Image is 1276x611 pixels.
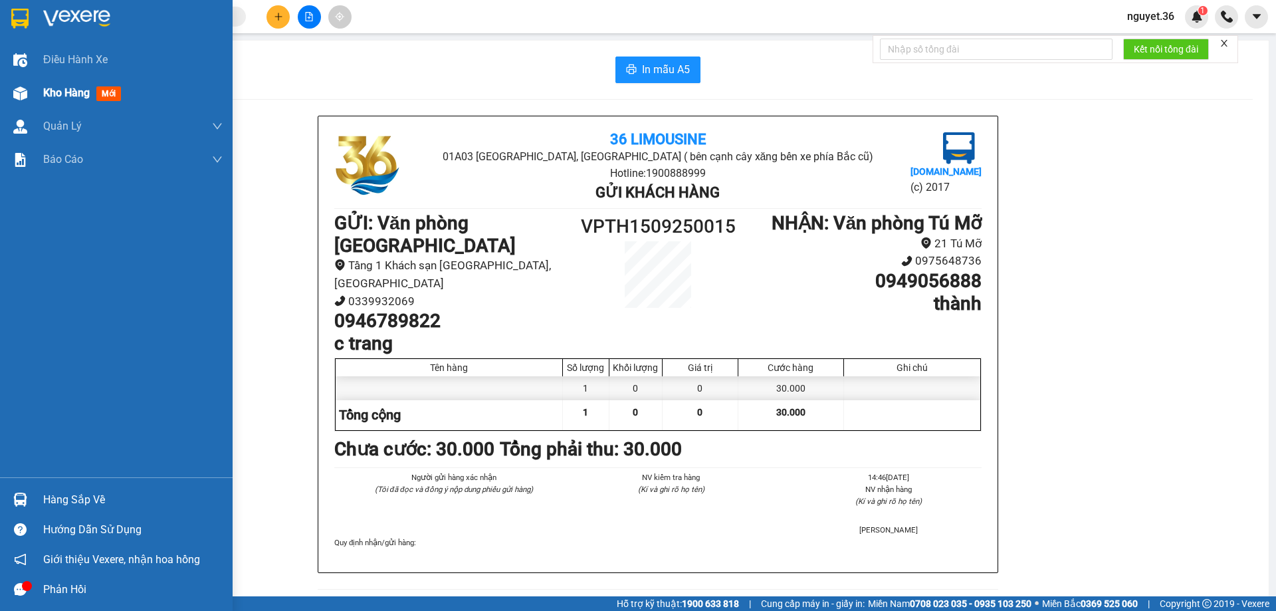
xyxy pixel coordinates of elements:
span: down [212,154,223,165]
span: Tổng cộng [339,407,401,423]
button: Kết nối tổng đài [1123,39,1209,60]
div: Khối lượng [613,362,659,373]
img: logo-vxr [11,9,29,29]
span: phone [901,255,912,267]
img: phone-icon [1221,11,1233,23]
li: 01A03 [GEOGRAPHIC_DATA], [GEOGRAPHIC_DATA] ( bên cạnh cây xăng bến xe phía Bắc cũ) [442,148,873,165]
b: 36 Limousine [140,15,235,32]
img: logo.jpg [943,132,975,164]
div: Hàng sắp về [43,490,223,510]
span: | [1148,596,1150,611]
b: Chưa cước : 30.000 [334,438,494,460]
span: Điều hành xe [43,51,108,68]
li: Hotline: 1900888999 [74,82,302,99]
img: warehouse-icon [13,120,27,134]
img: icon-new-feature [1191,11,1203,23]
span: 30.000 [776,407,805,418]
strong: 0708 023 035 - 0935 103 250 [910,598,1031,609]
span: Cung cấp máy in - giấy in: [761,596,865,611]
b: 36 Limousine [610,131,706,148]
span: message [14,583,27,596]
div: Phản hồi [43,580,223,600]
b: Tổng phải thu: 30.000 [500,438,682,460]
h1: c trang [334,332,577,355]
h1: VPTH1509250015 [577,212,739,241]
div: 0 [609,376,663,400]
span: environment [334,259,346,271]
li: Người gửi hàng xác nhận [361,471,546,483]
b: Gửi khách hàng [595,184,720,201]
li: 0975648736 [739,252,982,270]
button: caret-down [1245,5,1268,29]
div: Quy định nhận/gửi hàng : [334,537,982,549]
div: 1 [563,376,609,400]
i: (Kí và ghi rõ họ tên) [855,497,922,506]
div: 30.000 [738,376,844,400]
span: caret-down [1251,11,1263,23]
span: Hỗ trợ kỹ thuật: [617,596,739,611]
span: phone [334,295,346,306]
span: Báo cáo [43,151,83,168]
img: warehouse-icon [13,493,27,507]
span: file-add [304,12,314,21]
button: printerIn mẫu A5 [615,57,700,83]
sup: 1 [1198,6,1208,15]
li: 01A03 [GEOGRAPHIC_DATA], [GEOGRAPHIC_DATA] ( bên cạnh cây xăng bến xe phía Bắc cũ) [74,33,302,82]
button: file-add [298,5,321,29]
span: environment [920,237,932,249]
li: 21 Tú Mỡ [739,235,982,253]
button: aim [328,5,352,29]
span: 1 [583,407,588,418]
img: logo.jpg [334,132,401,199]
span: In mẫu A5 [642,61,690,78]
span: notification [14,553,27,566]
span: ⚪️ [1035,601,1039,606]
div: Ghi chú [847,362,977,373]
li: NV kiểm tra hàng [578,471,764,483]
li: 0339932069 [334,293,577,310]
h1: thành [739,293,982,315]
b: GỬI : Văn phòng [GEOGRAPHIC_DATA] [334,212,516,257]
span: 0 [633,407,638,418]
h1: 0949056888 [739,270,982,293]
div: Hướng dẫn sử dụng [43,520,223,540]
span: 0 [697,407,702,418]
span: 1 [1200,6,1205,15]
img: warehouse-icon [13,53,27,67]
span: Miền Bắc [1042,596,1138,611]
span: printer [626,64,637,76]
li: 14:46[DATE] [796,471,982,483]
li: (c) 2017 [910,179,982,195]
img: logo.jpg [17,17,83,83]
div: Giá trị [666,362,734,373]
div: Cước hàng [742,362,840,373]
b: NHẬN : Văn phòng Tú Mỡ [772,212,982,234]
span: close [1220,39,1229,48]
span: Miền Nam [868,596,1031,611]
input: Nhập số tổng đài [880,39,1113,60]
button: plus [266,5,290,29]
i: (Kí và ghi rõ họ tên) [638,485,704,494]
span: question-circle [14,523,27,536]
span: Kết nối tổng đài [1134,42,1198,57]
span: mới [96,86,121,101]
span: nguyet.36 [1116,8,1185,25]
li: NV nhận hàng [796,483,982,495]
i: (Tôi đã đọc và đồng ý nộp dung phiếu gửi hàng) [375,485,533,494]
li: [PERSON_NAME] [796,524,982,536]
span: copyright [1202,599,1212,608]
span: Giới thiệu Vexere, nhận hoa hồng [43,551,200,568]
b: [DOMAIN_NAME] [910,166,982,177]
span: down [212,121,223,132]
span: aim [335,12,344,21]
li: Tầng 1 Khách sạn [GEOGRAPHIC_DATA], [GEOGRAPHIC_DATA] [334,257,577,292]
strong: 1900 633 818 [682,598,739,609]
span: | [749,596,751,611]
span: plus [274,12,283,21]
li: Hotline: 1900888999 [442,165,873,182]
img: warehouse-icon [13,86,27,100]
span: Quản Lý [43,118,82,134]
h1: 0946789822 [334,310,577,332]
div: Số lượng [566,362,605,373]
div: 0 [663,376,738,400]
